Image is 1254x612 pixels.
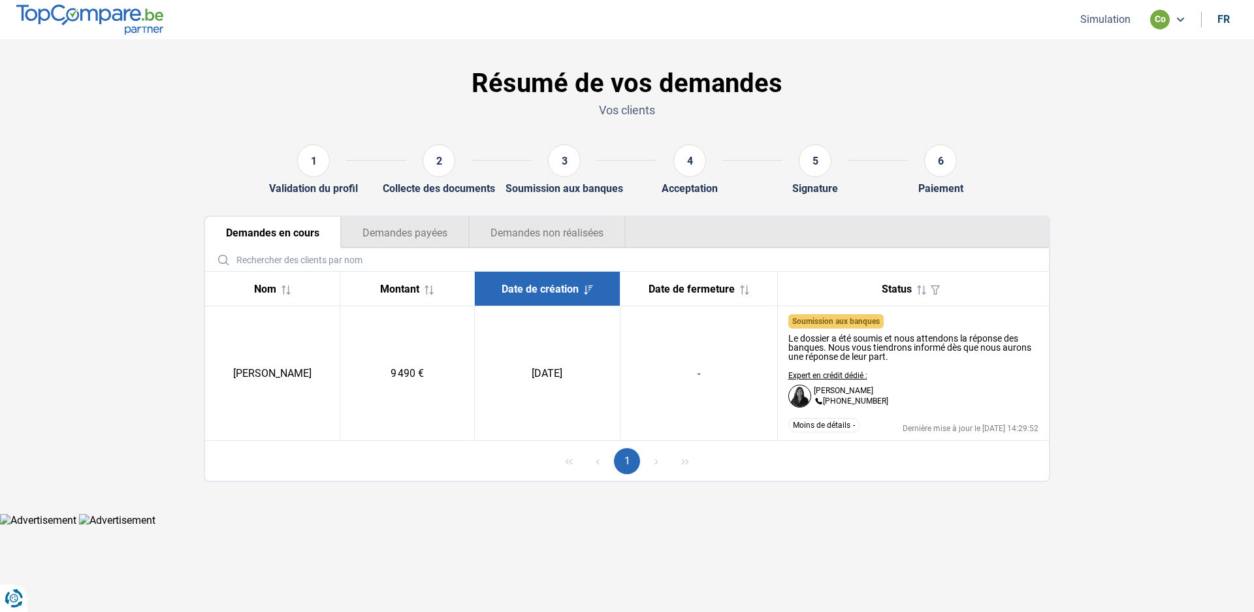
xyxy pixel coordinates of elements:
[788,385,811,408] img: Dayana Santamaria
[788,418,860,432] button: Moins de détails
[672,448,698,474] button: Last Page
[792,182,838,195] div: Signature
[792,317,880,326] span: Soumission aux banques
[814,397,823,406] img: +3228860076
[556,448,582,474] button: First Page
[1076,12,1134,26] button: Simulation
[799,144,831,177] div: 5
[643,448,669,474] button: Next Page
[788,334,1039,361] div: Le dossier a été soumis et nous attendons la réponse des banques. Nous vous tiendrons informé dès...
[297,144,330,177] div: 1
[16,5,163,34] img: TopCompare.be
[649,283,735,295] span: Date de fermeture
[882,283,912,295] span: Status
[614,448,640,474] button: Page 1
[788,372,888,379] p: Expert en crédit dédié :
[1150,10,1170,29] div: co
[340,306,474,441] td: 9 490 €
[341,217,469,248] button: Demandes payées
[918,182,963,195] div: Paiement
[502,283,579,295] span: Date de création
[662,182,718,195] div: Acceptation
[673,144,706,177] div: 4
[380,283,419,295] span: Montant
[210,248,1044,271] input: Rechercher des clients par nom
[903,425,1038,432] div: Dernière mise à jour le [DATE] 14:29:52
[254,283,276,295] span: Nom
[620,306,777,441] td: -
[585,448,611,474] button: Previous Page
[814,387,873,395] p: [PERSON_NAME]
[204,68,1050,99] h1: Résumé de vos demandes
[506,182,623,195] div: Soumission aux banques
[548,144,581,177] div: 3
[205,217,341,248] button: Demandes en cours
[79,514,155,526] img: Advertisement
[1217,13,1230,25] div: fr
[924,144,957,177] div: 6
[469,217,626,248] button: Demandes non réalisées
[383,182,495,195] div: Collecte des documents
[205,306,340,441] td: [PERSON_NAME]
[474,306,620,441] td: [DATE]
[814,397,888,406] p: [PHONE_NUMBER]
[423,144,455,177] div: 2
[204,102,1050,118] p: Vos clients
[269,182,358,195] div: Validation du profil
